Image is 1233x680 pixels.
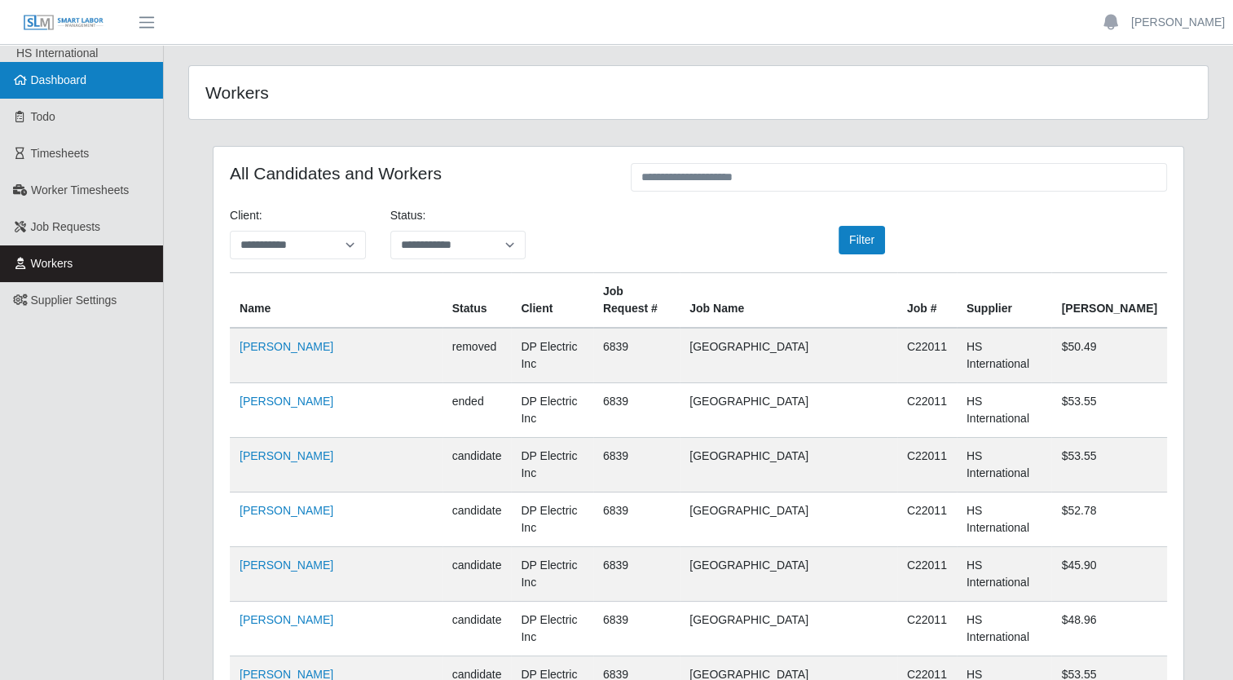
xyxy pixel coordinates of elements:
td: DP Electric Inc [511,328,592,383]
td: [GEOGRAPHIC_DATA] [680,383,897,438]
td: candidate [443,547,512,602]
td: $50.49 [1051,328,1167,383]
th: Job Name [680,273,897,329]
a: [PERSON_NAME] [240,449,333,462]
span: Workers [31,257,73,270]
td: HS International [957,547,1052,602]
td: $48.96 [1051,602,1167,656]
td: $53.55 [1051,383,1167,438]
td: C22011 [897,383,957,438]
td: candidate [443,438,512,492]
button: Filter [839,226,885,254]
td: 6839 [593,328,680,383]
a: [PERSON_NAME] [240,395,333,408]
td: C22011 [897,492,957,547]
td: $53.55 [1051,438,1167,492]
td: [GEOGRAPHIC_DATA] [680,328,897,383]
h4: All Candidates and Workers [230,163,606,183]
td: $52.78 [1051,492,1167,547]
th: Client [511,273,592,329]
span: Timesheets [31,147,90,160]
td: ended [443,383,512,438]
span: Todo [31,110,55,123]
td: HS International [957,383,1052,438]
td: HS International [957,602,1052,656]
td: DP Electric Inc [511,547,592,602]
td: candidate [443,492,512,547]
img: SLM Logo [23,14,104,32]
a: [PERSON_NAME] [240,559,333,572]
td: C22011 [897,602,957,656]
span: Supplier Settings [31,294,117,307]
td: 6839 [593,492,680,547]
td: HS International [957,438,1052,492]
td: removed [443,328,512,383]
td: [GEOGRAPHIC_DATA] [680,492,897,547]
td: DP Electric Inc [511,438,592,492]
td: HS International [957,328,1052,383]
td: C22011 [897,547,957,602]
span: HS International [16,46,98,60]
td: DP Electric Inc [511,492,592,547]
td: 6839 [593,383,680,438]
td: DP Electric Inc [511,602,592,656]
td: 6839 [593,602,680,656]
label: Status: [390,207,426,224]
span: Worker Timesheets [31,183,129,196]
th: Job # [897,273,957,329]
td: 6839 [593,547,680,602]
span: Job Requests [31,220,101,233]
label: Client: [230,207,262,224]
td: DP Electric Inc [511,383,592,438]
td: HS International [957,492,1052,547]
th: Status [443,273,512,329]
a: [PERSON_NAME] [240,613,333,626]
td: $45.90 [1051,547,1167,602]
td: [GEOGRAPHIC_DATA] [680,547,897,602]
a: [PERSON_NAME] [240,504,333,517]
td: [GEOGRAPHIC_DATA] [680,602,897,656]
a: [PERSON_NAME] [240,340,333,353]
th: Job Request # [593,273,680,329]
td: 6839 [593,438,680,492]
th: [PERSON_NAME] [1051,273,1167,329]
td: [GEOGRAPHIC_DATA] [680,438,897,492]
th: Supplier [957,273,1052,329]
td: C22011 [897,328,957,383]
td: candidate [443,602,512,656]
span: Dashboard [31,73,87,86]
th: Name [230,273,443,329]
a: [PERSON_NAME] [1131,14,1225,31]
td: C22011 [897,438,957,492]
h4: Workers [205,82,602,103]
